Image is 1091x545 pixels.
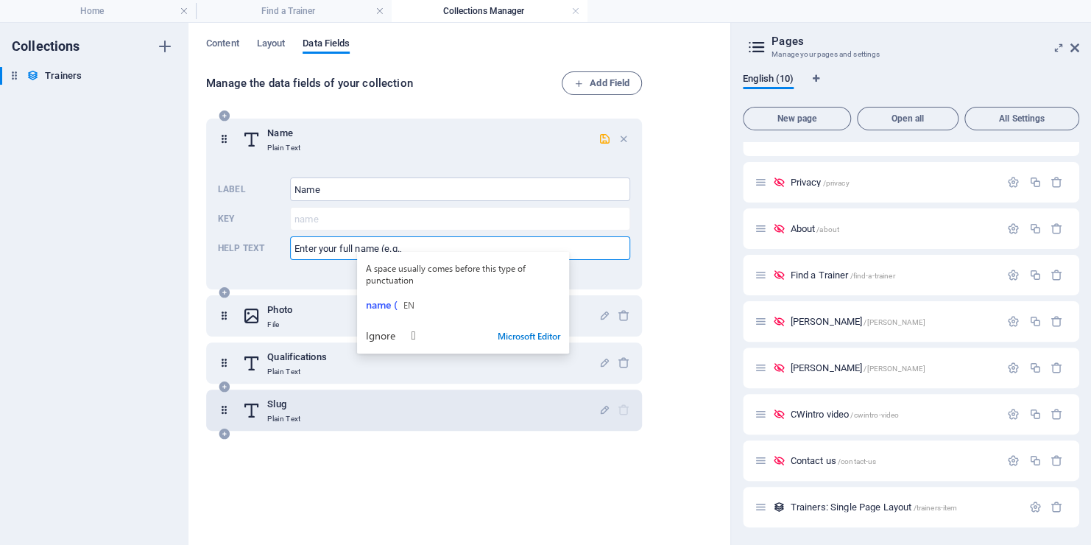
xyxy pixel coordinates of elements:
div: Duplicate [1028,176,1041,189]
div: Settings [1007,315,1020,328]
div: CWintro video/cwintro-video [785,409,1000,419]
div: [PERSON_NAME]/[PERSON_NAME] [785,317,1000,326]
div: This layout is used as a template for all items (e.g. a blog post) of this collection. The conten... [773,501,785,513]
span: /[PERSON_NAME] [864,365,925,373]
h4: Find a Trainer [196,3,392,19]
h6: Slug [267,395,300,413]
div: Contact us/contact-us [785,456,1000,465]
div: About/about [785,224,1000,233]
span: English (10) [743,70,794,91]
div: Label [290,177,630,201]
p: Label [218,183,284,195]
div: [PERSON_NAME]/[PERSON_NAME] [785,363,1000,373]
span: Content [206,35,239,55]
div: Remove [1051,408,1063,421]
span: Trainers: Single Page Layout [790,502,957,513]
h3: Manage your pages and settings [772,48,1050,61]
div: Trainers: Single Page Layout/trainers-item [785,502,1021,512]
span: [PERSON_NAME] [790,316,925,327]
button: Add Field [562,71,642,95]
span: All Settings [971,114,1073,123]
span: Open all [864,114,952,123]
div: Duplicate [1028,222,1041,235]
div: Remove [1051,501,1063,513]
span: /trainers-item [913,504,957,512]
p: Plain Text [267,142,300,154]
div: Duplicate [1028,315,1041,328]
h6: Qualifications [267,348,326,366]
span: Click to open page [790,177,849,188]
span: Add Field [574,74,629,92]
button: Open all [857,107,958,130]
span: /[PERSON_NAME] [864,318,925,326]
h6: Photo [267,301,292,319]
span: /contact-us [838,457,877,465]
i: Create new collection [156,38,174,55]
div: Remove [1051,362,1063,374]
div: Help text [290,236,630,260]
div: Privacy/privacy [785,177,1000,187]
div: Find a Trainer/find-a-trainer [785,270,1000,280]
div: Settings [1007,269,1020,281]
p: Key [218,213,284,225]
span: /cwintro-video [850,411,899,419]
h2: Pages [772,35,1079,48]
span: Contact us [790,455,876,466]
p: This text is displayed below the field when editing an item [218,242,284,254]
span: About [790,223,839,234]
div: Duplicate [1028,408,1041,421]
span: Layout [257,35,286,55]
span: /privacy [822,179,849,187]
div: Settings [1007,222,1020,235]
button: New page [743,107,851,130]
span: New page [749,114,844,123]
div: Remove [1051,454,1063,467]
h4: Collections Manager [392,3,587,19]
div: Settings [1007,362,1020,374]
div: Remove [1051,222,1063,235]
button: All Settings [964,107,1079,130]
div: Settings [1028,501,1041,513]
p: Plain Text [267,366,326,378]
h6: Manage the data fields of your collection [206,74,562,92]
div: Remove [1051,176,1063,189]
div: Duplicate [1028,454,1041,467]
span: Find a Trainer [790,270,894,281]
h6: Trainers [45,67,82,85]
p: Plain Text [267,413,300,425]
span: /about [816,225,839,233]
div: Remove [1051,315,1063,328]
span: Data Fields [303,35,350,55]
span: /find-a-trainer [850,272,894,280]
div: Duplicate [1028,269,1041,281]
p: File [267,319,292,331]
h6: Name [267,124,300,142]
h6: Collections [12,38,80,55]
div: Duplicate [1028,362,1041,374]
div: Language Tabs [743,73,1079,101]
span: Click to open page [790,362,925,373]
div: Remove [1051,269,1063,281]
span: Click to open page [790,409,899,420]
div: Settings [1007,176,1020,189]
div: Settings [1007,454,1020,467]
